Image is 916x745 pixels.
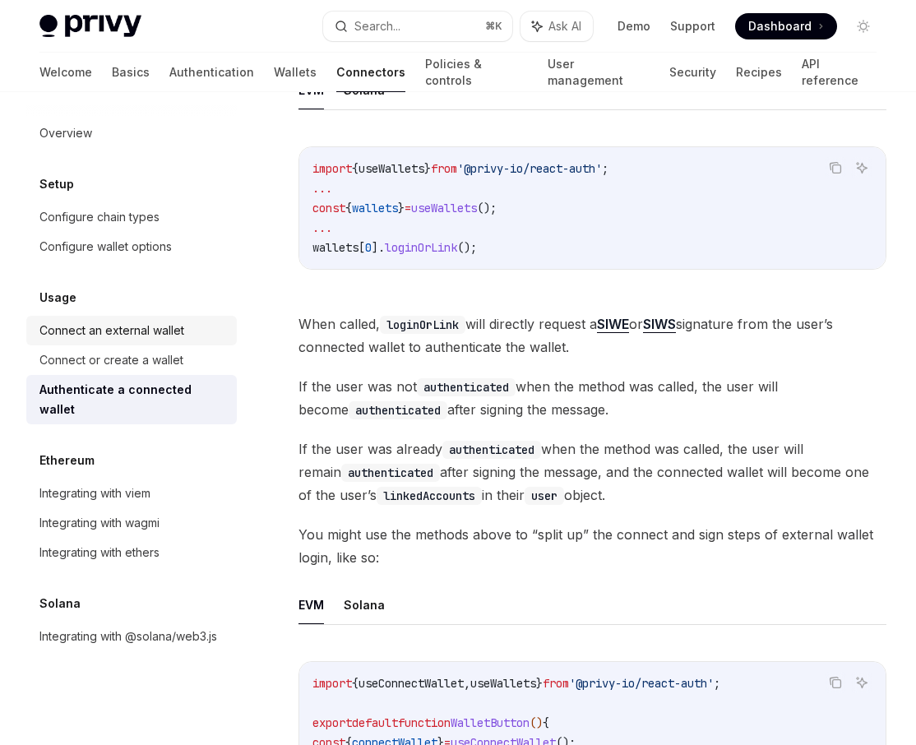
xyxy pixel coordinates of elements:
[26,508,237,538] a: Integrating with wagmi
[543,715,549,730] span: {
[354,16,400,36] div: Search...
[349,401,447,419] code: authenticated
[670,18,715,35] a: Support
[530,715,543,730] span: ()
[298,437,886,507] span: If the user was already when the method was called, the user will remain after signing the messag...
[457,240,477,255] span: ();
[323,12,513,41] button: Search...⌘K
[312,161,352,176] span: import
[825,672,846,693] button: Copy the contents from the code block
[336,53,405,92] a: Connectors
[569,676,714,691] span: '@privy-io/react-auth'
[714,676,720,691] span: ;
[352,676,359,691] span: {
[39,288,76,308] h5: Usage
[457,161,602,176] span: '@privy-io/react-auth'
[520,12,593,41] button: Ask AI
[39,207,160,227] div: Configure chain types
[470,676,536,691] span: useWallets
[39,627,217,646] div: Integrating with @solana/web3.js
[736,53,782,92] a: Recipes
[359,676,464,691] span: useConnectWallet
[442,441,541,459] code: authenticated
[425,53,528,92] a: Policies & controls
[39,380,227,419] div: Authenticate a connected wallet
[352,161,359,176] span: {
[385,240,457,255] span: loginOrLink
[618,18,650,35] a: Demo
[825,157,846,178] button: Copy the contents from the code block
[417,378,516,396] code: authenticated
[312,181,332,196] span: ...
[377,487,482,505] code: linkedAccounts
[851,157,872,178] button: Ask AI
[669,53,716,92] a: Security
[405,201,411,215] span: =
[735,13,837,39] a: Dashboard
[274,53,317,92] a: Wallets
[39,350,183,370] div: Connect or create a wallet
[536,676,543,691] span: }
[312,676,352,691] span: import
[359,161,424,176] span: useWallets
[643,316,676,333] a: SIWS
[464,676,470,691] span: ,
[39,237,172,257] div: Configure wallet options
[359,240,365,255] span: [
[548,53,649,92] a: User management
[398,715,451,730] span: function
[597,316,629,333] a: SIWE
[39,484,150,503] div: Integrating with viem
[26,232,237,261] a: Configure wallet options
[39,321,184,340] div: Connect an external wallet
[485,20,502,33] span: ⌘ K
[851,672,872,693] button: Ask AI
[548,18,581,35] span: Ask AI
[26,479,237,508] a: Integrating with viem
[431,161,457,176] span: from
[39,543,160,562] div: Integrating with ethers
[352,715,398,730] span: default
[169,53,254,92] a: Authentication
[26,345,237,375] a: Connect or create a wallet
[26,622,237,651] a: Integrating with @solana/web3.js
[298,312,886,359] span: When called, will directly request a or signature from the user’s connected wallet to authenticat...
[39,451,95,470] h5: Ethereum
[298,585,324,624] button: EVM
[312,240,359,255] span: wallets
[352,201,398,215] span: wallets
[39,53,92,92] a: Welcome
[39,123,92,143] div: Overview
[543,676,569,691] span: from
[39,513,160,533] div: Integrating with wagmi
[424,161,431,176] span: }
[112,53,150,92] a: Basics
[341,464,440,482] code: authenticated
[26,118,237,148] a: Overview
[312,201,345,215] span: const
[411,201,477,215] span: useWallets
[26,202,237,232] a: Configure chain types
[365,240,372,255] span: 0
[345,201,352,215] span: {
[451,715,530,730] span: WalletButton
[380,316,465,334] code: loginOrLink
[477,201,497,215] span: ();
[312,220,332,235] span: ...
[26,375,237,424] a: Authenticate a connected wallet
[26,316,237,345] a: Connect an external wallet
[802,53,877,92] a: API reference
[850,13,877,39] button: Toggle dark mode
[602,161,608,176] span: ;
[39,174,74,194] h5: Setup
[525,487,564,505] code: user
[748,18,812,35] span: Dashboard
[39,594,81,613] h5: Solana
[298,375,886,421] span: If the user was not when the method was called, the user will become after signing the message.
[26,538,237,567] a: Integrating with ethers
[39,15,141,38] img: light logo
[344,585,385,624] button: Solana
[312,715,352,730] span: export
[372,240,385,255] span: ].
[398,201,405,215] span: }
